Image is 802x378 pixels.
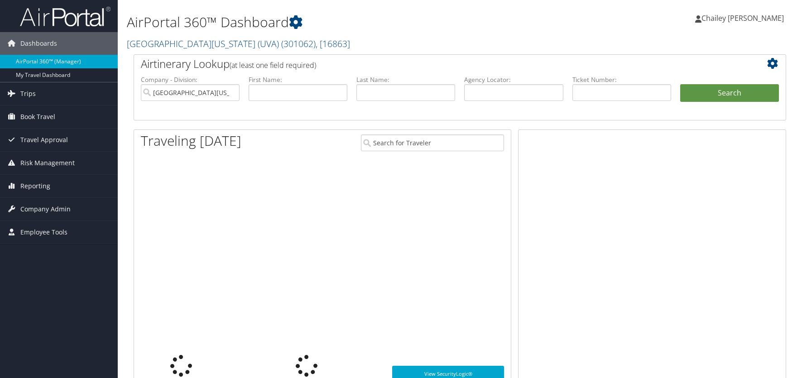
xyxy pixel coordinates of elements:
label: Company - Division: [141,75,240,84]
span: Reporting [20,175,50,197]
span: Dashboards [20,32,57,55]
button: Search [680,84,779,102]
h2: Airtinerary Lookup [141,56,725,72]
span: , [ 16863 ] [316,38,350,50]
label: Agency Locator: [464,75,563,84]
span: Employee Tools [20,221,67,244]
span: Company Admin [20,198,71,220]
span: Risk Management [20,152,75,174]
h1: Traveling [DATE] [141,131,241,150]
span: Book Travel [20,105,55,128]
label: First Name: [249,75,347,84]
img: airportal-logo.png [20,6,110,27]
a: [GEOGRAPHIC_DATA][US_STATE] (UVA) [127,38,350,50]
span: (at least one field required) [230,60,316,70]
span: Travel Approval [20,129,68,151]
input: Search for Traveler [361,134,504,151]
label: Ticket Number: [572,75,671,84]
h1: AirPortal 360™ Dashboard [127,13,571,32]
a: Chailey [PERSON_NAME] [695,5,793,32]
span: Chailey [PERSON_NAME] [701,13,784,23]
label: Last Name: [356,75,455,84]
span: Trips [20,82,36,105]
span: ( 301062 ) [281,38,316,50]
